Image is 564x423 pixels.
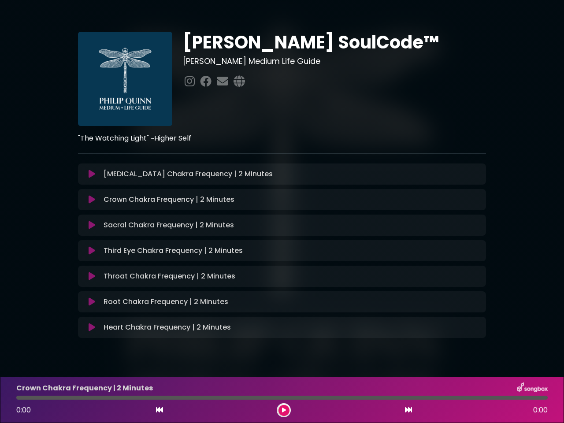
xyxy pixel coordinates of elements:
p: Sacral Chakra Frequency | 2 Minutes [104,220,234,230]
p: Third Eye Chakra Frequency | 2 Minutes [104,245,243,256]
p: Throat Chakra Frequency | 2 Minutes [104,271,235,282]
h1: [PERSON_NAME] SoulCode™ [183,32,486,53]
h3: [PERSON_NAME] Medium Life Guide [183,56,486,66]
strong: "The Watching Light" ~Higher Self [78,133,191,143]
p: Root Chakra Frequency | 2 Minutes [104,297,228,307]
p: [MEDICAL_DATA] Chakra Frequency | 2 Minutes [104,169,273,179]
p: Crown Chakra Frequency | 2 Minutes [104,194,234,205]
p: Heart Chakra Frequency | 2 Minutes [104,322,231,333]
img: I7IJcRuSRYWixn1lNlhH [78,32,172,126]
